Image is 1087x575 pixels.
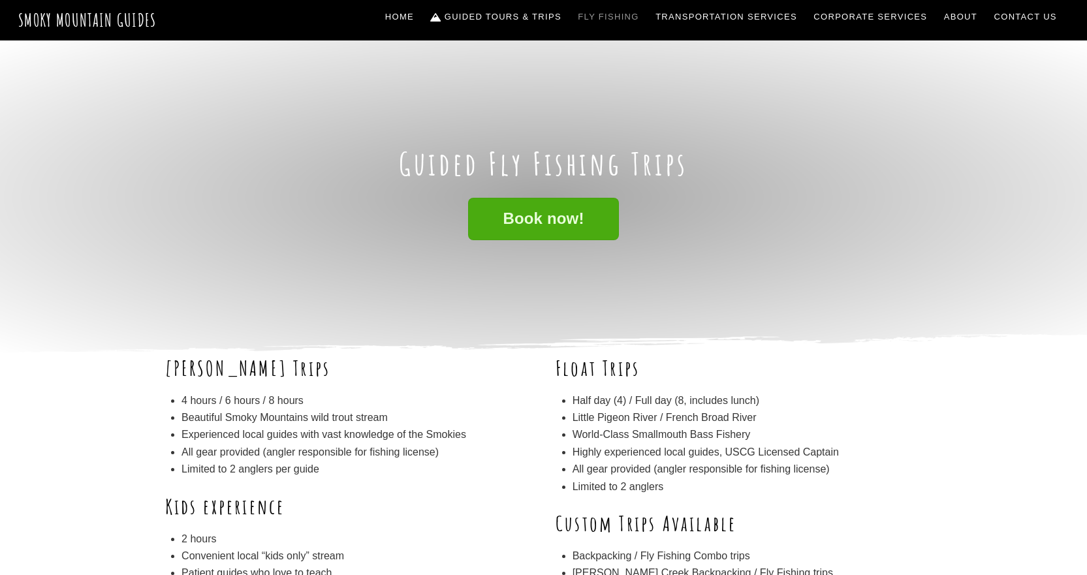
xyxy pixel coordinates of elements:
[573,461,922,478] li: All gear provided (angler responsible for fishing license)
[573,478,922,495] li: Limited to 2 anglers
[556,354,640,381] b: Float Trips
[573,444,922,461] li: Highly experienced local guides, USCG Licensed Captain
[650,3,802,31] a: Transportation Services
[468,198,618,240] a: Book now!
[809,3,933,31] a: Corporate Services
[556,510,736,536] b: Custom Trips Available
[380,3,419,31] a: Home
[573,3,644,31] a: Fly Fishing
[939,3,983,31] a: About
[573,426,922,443] li: World-Class Smallmouth Bass Fishery
[503,212,584,226] span: Book now!
[181,548,531,565] li: Convenient local “kids only” stream
[573,409,922,426] li: Little Pigeon River / French Broad River
[181,426,531,443] li: Experienced local guides with vast knowledge of the Smokies
[573,392,922,409] li: Half day (4) / Full day (8, includes lunch)
[165,493,285,520] b: Kids experience
[989,3,1062,31] a: Contact Us
[181,444,531,461] li: All gear provided (angler responsible for fishing license)
[426,3,567,31] a: Guided Tours & Trips
[165,354,331,381] b: [PERSON_NAME] Trips
[181,392,531,409] li: 4 hours / 6 hours / 8 hours
[18,9,157,31] a: Smoky Mountain Guides
[181,409,531,426] li: Beautiful Smoky Mountains wild trout stream
[181,461,531,478] li: Limited to 2 anglers per guide
[165,145,922,183] h1: Guided Fly Fishing Trips
[573,548,922,565] li: Backpacking / Fly Fishing Combo trips
[181,531,531,548] li: 2 hours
